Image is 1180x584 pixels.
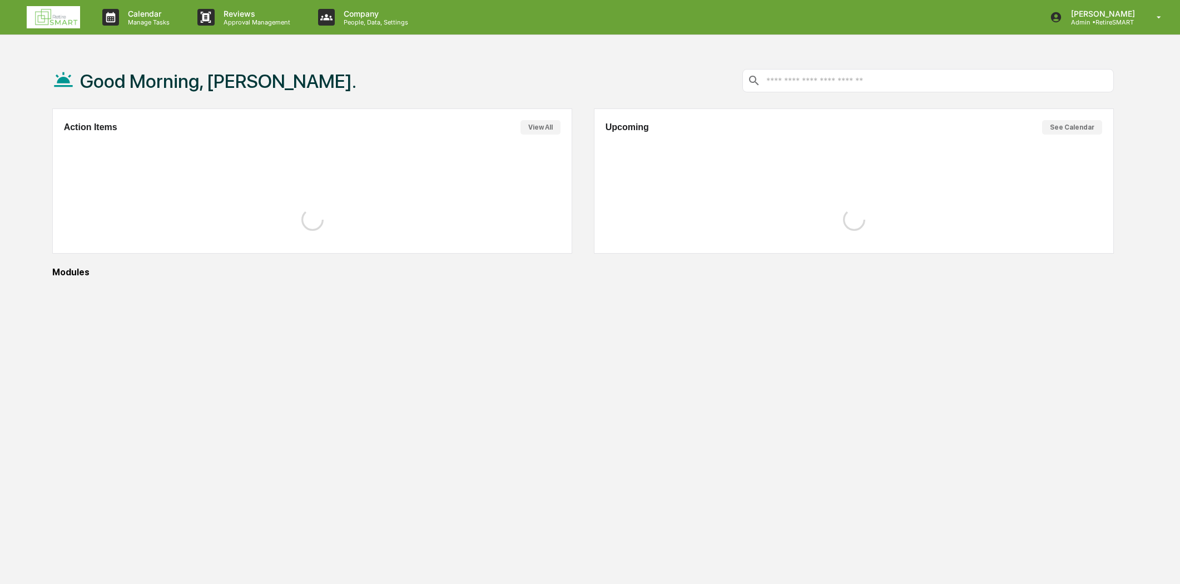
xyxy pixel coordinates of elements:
img: logo [27,6,80,28]
h1: Good Morning, [PERSON_NAME]. [80,70,356,92]
p: Company [335,9,414,18]
h2: Upcoming [606,122,649,132]
button: View All [520,120,561,135]
p: Admin • RetireSMART [1062,18,1141,26]
p: Reviews [215,9,296,18]
p: Calendar [119,9,175,18]
p: Manage Tasks [119,18,175,26]
p: [PERSON_NAME] [1062,9,1141,18]
p: Approval Management [215,18,296,26]
div: Modules [52,267,1114,278]
p: People, Data, Settings [335,18,414,26]
h2: Action Items [64,122,117,132]
button: See Calendar [1042,120,1102,135]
